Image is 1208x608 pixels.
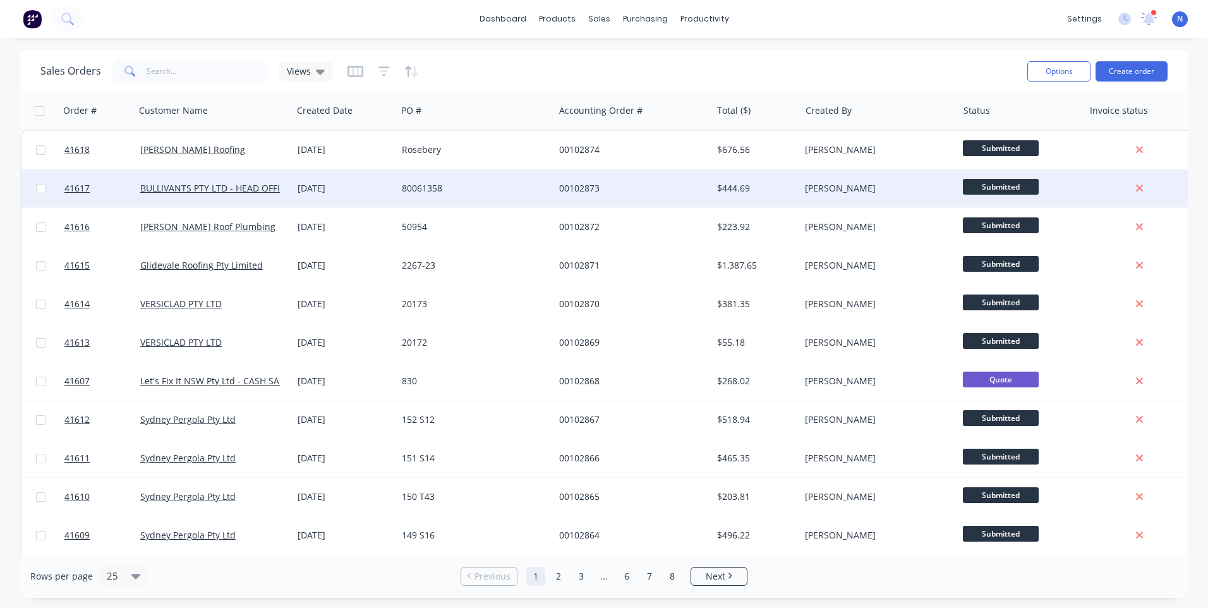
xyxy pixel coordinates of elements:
[963,179,1039,195] span: Submitted
[64,143,90,156] span: 41618
[559,298,699,310] div: 00102870
[963,333,1039,349] span: Submitted
[559,221,699,233] div: 00102872
[298,490,392,503] div: [DATE]
[402,298,542,310] div: 20173
[401,104,421,117] div: PO #
[140,490,236,502] a: Sydney Pergola Pty Ltd
[473,9,533,28] a: dashboard
[559,375,699,387] div: 00102868
[64,285,140,323] a: 41614
[559,336,699,349] div: 00102869
[298,182,392,195] div: [DATE]
[533,9,582,28] div: products
[64,298,90,310] span: 41614
[64,529,90,542] span: 41609
[717,375,791,387] div: $268.02
[402,529,542,542] div: 149 S16
[402,490,542,503] div: 150 T43
[30,570,93,583] span: Rows per page
[140,221,275,233] a: [PERSON_NAME] Roof Plumbing
[402,221,542,233] div: 50954
[298,298,392,310] div: [DATE]
[963,526,1039,542] span: Submitted
[640,567,659,586] a: Page 7
[298,529,392,542] div: [DATE]
[402,143,542,156] div: Rosebery
[963,449,1039,465] span: Submitted
[298,259,392,272] div: [DATE]
[617,9,674,28] div: purchasing
[717,452,791,465] div: $465.35
[717,143,791,156] div: $676.56
[559,490,699,503] div: 00102865
[806,104,852,117] div: Created By
[717,259,791,272] div: $1,387.65
[805,336,945,349] div: [PERSON_NAME]
[559,413,699,426] div: 00102867
[717,182,791,195] div: $444.69
[1096,61,1168,82] button: Create order
[140,452,236,464] a: Sydney Pergola Pty Ltd
[717,298,791,310] div: $381.35
[963,487,1039,503] span: Submitted
[63,104,97,117] div: Order #
[559,182,699,195] div: 00102873
[140,336,222,348] a: VERSICLAD PTY LTD
[64,131,140,169] a: 41618
[805,298,945,310] div: [PERSON_NAME]
[64,336,90,349] span: 41613
[298,375,392,387] div: [DATE]
[461,570,517,583] a: Previous page
[140,259,263,271] a: Glidevale Roofing Pty Limited
[456,567,752,586] ul: Pagination
[559,259,699,272] div: 00102871
[717,336,791,349] div: $55.18
[402,375,542,387] div: 830
[963,256,1039,272] span: Submitted
[717,221,791,233] div: $223.92
[298,452,392,465] div: [DATE]
[402,259,542,272] div: 2267-23
[717,104,751,117] div: Total ($)
[23,9,42,28] img: Factory
[64,324,140,362] a: 41613
[805,221,945,233] div: [PERSON_NAME]
[140,529,236,541] a: Sydney Pergola Pty Ltd
[559,452,699,465] div: 00102866
[40,65,101,77] h1: Sales Orders
[64,246,140,284] a: 41615
[140,143,245,155] a: [PERSON_NAME] Roofing
[805,452,945,465] div: [PERSON_NAME]
[717,490,791,503] div: $203.81
[474,570,510,583] span: Previous
[64,259,90,272] span: 41615
[64,490,90,503] span: 41610
[64,413,90,426] span: 41612
[805,529,945,542] div: [PERSON_NAME]
[64,182,90,195] span: 41617
[805,413,945,426] div: [PERSON_NAME]
[805,490,945,503] div: [PERSON_NAME]
[402,182,542,195] div: 80061358
[717,529,791,542] div: $496.22
[717,413,791,426] div: $518.94
[691,570,747,583] a: Next page
[287,64,311,78] span: Views
[1061,9,1108,28] div: settings
[64,221,90,233] span: 41616
[298,221,392,233] div: [DATE]
[402,336,542,349] div: 20172
[1027,61,1090,82] button: Options
[298,143,392,156] div: [DATE]
[64,478,140,516] a: 41610
[582,9,617,28] div: sales
[1177,13,1183,25] span: N
[402,413,542,426] div: 152 S12
[64,401,140,439] a: 41612
[140,413,236,425] a: Sydney Pergola Pty Ltd
[805,259,945,272] div: [PERSON_NAME]
[706,570,725,583] span: Next
[617,567,636,586] a: Page 6
[140,298,222,310] a: VERSICLAD PTY LTD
